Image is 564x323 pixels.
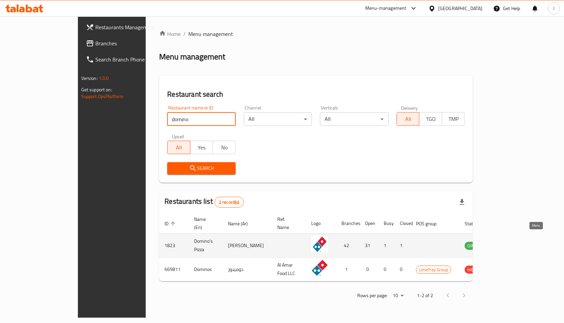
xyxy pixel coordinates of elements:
div: Total records count [215,197,244,207]
img: Dominos [311,260,328,276]
td: 31 [360,234,378,258]
a: Support.OpsPlatform [81,92,124,101]
h2: Restaurants list [164,196,243,207]
div: Rows per page: [390,291,406,301]
input: Search for restaurant name or ID.. [167,112,236,126]
span: Branches [95,39,167,47]
span: OPEN [465,242,481,250]
span: POS group [416,220,445,228]
span: Ref. Name [277,215,298,231]
td: 1823 [159,234,189,258]
img: Domino's Pizza [311,236,328,252]
td: Al Amar Food LLC [272,258,306,281]
th: Logo [306,213,336,234]
div: Menu-management [365,4,407,12]
label: Upsell [172,134,184,139]
th: Open [360,213,378,234]
span: 2 record(s) [215,199,243,205]
td: 42 [336,234,360,258]
td: 669811 [159,258,189,281]
span: Search [173,164,230,173]
td: 1 [394,234,411,258]
td: 1 [378,234,394,258]
div: All [320,112,388,126]
td: دومينوز [223,258,272,281]
a: Branches [81,35,172,51]
span: I [553,5,554,12]
th: Branches [336,213,360,234]
span: HIDDEN [465,266,485,274]
li: / [183,30,186,38]
td: [PERSON_NAME] [223,234,272,258]
nav: breadcrumb [159,30,473,38]
td: 0 [394,258,411,281]
button: All [167,141,190,154]
span: Restaurants Management [95,23,167,31]
td: 0 [378,258,394,281]
a: Search Branch Phone [81,51,172,67]
button: No [213,141,236,154]
div: Export file [454,194,470,210]
button: All [396,112,420,126]
span: No [216,143,233,152]
span: Name (En) [194,215,215,231]
span: Search Branch Phone [95,55,167,63]
p: Rows per page: [357,291,387,300]
h2: Restaurant search [167,89,465,99]
div: All [244,112,312,126]
button: Search [167,162,236,175]
span: Name (Ar) [228,220,256,228]
button: Yes [190,141,213,154]
span: ID [164,220,177,228]
span: Status [465,220,486,228]
span: Version: [81,74,98,83]
td: Domino's Pizza [189,234,223,258]
label: Delivery [401,105,418,110]
td: 1 [336,258,360,281]
th: Closed [394,213,411,234]
a: Restaurants Management [81,19,172,35]
h2: Menu management [159,51,225,62]
div: [GEOGRAPHIC_DATA] [438,5,482,12]
p: 1-2 of 2 [417,291,433,300]
span: LimeTray Group [416,266,451,274]
span: Menu management [188,30,233,38]
span: Get support on: [81,85,112,94]
span: Yes [193,143,210,152]
span: TGO [422,114,439,124]
span: 1.0.0 [99,74,109,83]
button: TGO [419,112,442,126]
button: TMP [442,112,465,126]
span: All [399,114,417,124]
span: All [170,143,188,152]
td: 0 [360,258,378,281]
span: TMP [445,114,462,124]
th: Busy [378,213,394,234]
td: Dominos [189,258,223,281]
table: enhanced table [159,213,518,281]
